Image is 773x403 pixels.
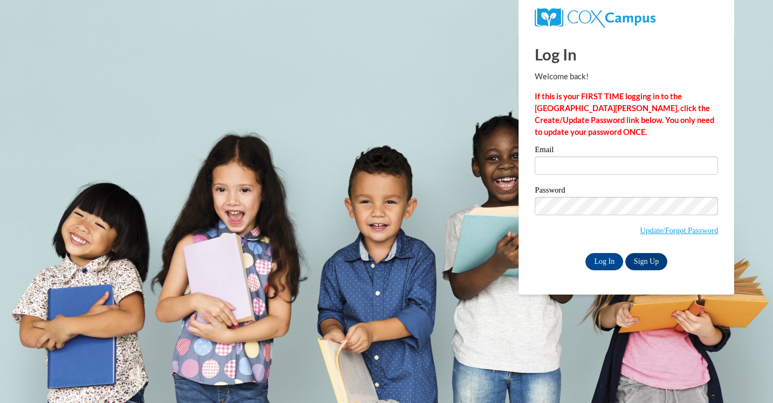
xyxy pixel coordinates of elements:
label: Email [535,146,718,156]
h1: Log In [535,43,718,65]
a: Update/Forgot Password [640,226,718,235]
p: Welcome back! [535,71,718,83]
label: Password [535,186,718,197]
a: Sign Up [625,253,667,270]
a: COX Campus [535,12,655,22]
img: COX Campus [535,8,655,28]
strong: If this is your FIRST TIME logging in to the [GEOGRAPHIC_DATA][PERSON_NAME], click the Create/Upd... [535,92,714,136]
input: Log In [585,253,623,270]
